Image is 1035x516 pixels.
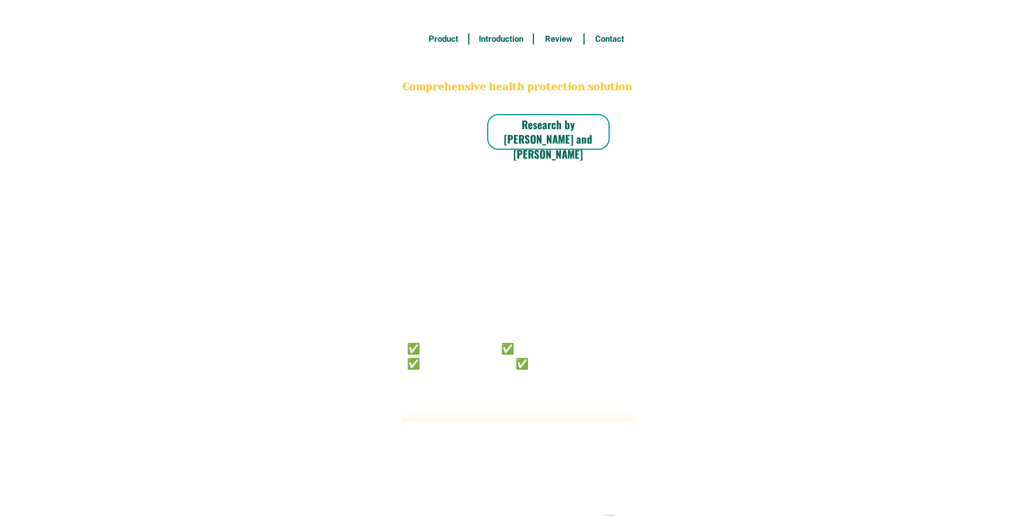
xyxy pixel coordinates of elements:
h6: Contact [591,33,629,46]
h6: Introduction [475,33,527,46]
h6: Product [424,33,462,46]
h2: Comprehensive health protection solution [401,79,635,95]
h2: FAKE VS ORIGINAL [401,430,635,460]
h6: Research by [PERSON_NAME] and [PERSON_NAME] [487,117,610,161]
h6: ✅ 𝙰𝚗𝚝𝚒 𝙲𝚊𝚗𝚌𝚎𝚛 ✅ 𝙰𝚗𝚝𝚒 𝚂𝚝𝚛𝚘𝚔𝚎 ✅ 𝙰𝚗𝚝𝚒 𝙳𝚒𝚊𝚋𝚎𝚝𝚒𝚌 ✅ 𝙳𝚒𝚊𝚋𝚎𝚝𝚎𝚜 [407,340,597,370]
h3: FREE SHIPPING NATIONWIDE [401,6,635,23]
h6: Review [540,33,578,46]
h2: BONA VITA COFFEE [401,53,635,80]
